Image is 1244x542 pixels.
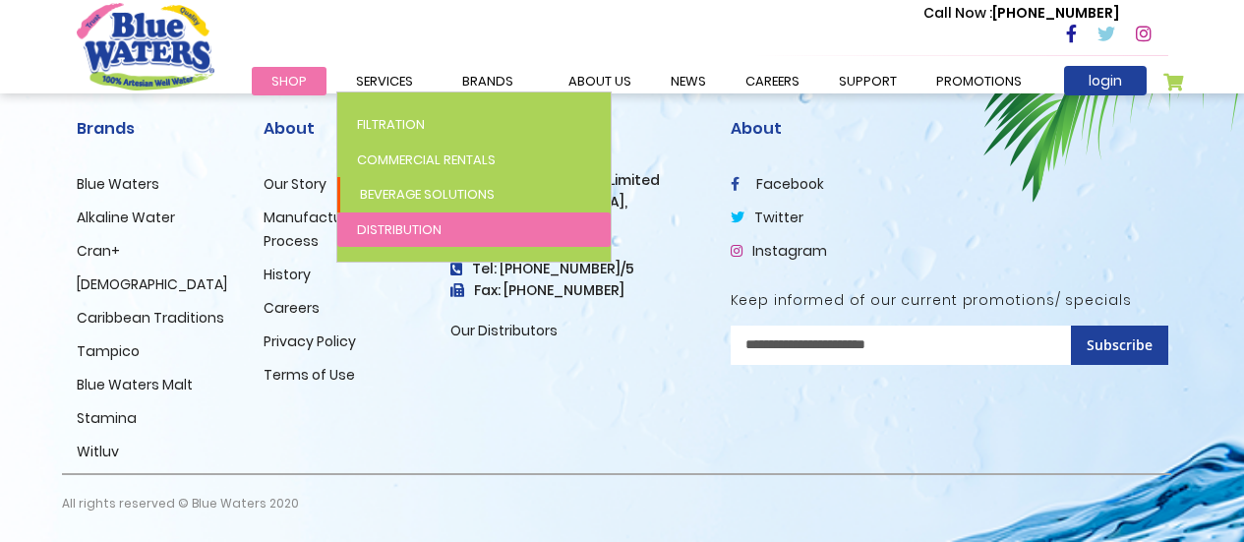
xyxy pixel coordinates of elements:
span: Commercial Rentals [357,151,496,169]
a: Our Story [264,174,326,194]
h2: About [731,119,1168,138]
span: Call Now : [923,3,992,23]
a: Alkaline Water [77,208,175,227]
a: about us [549,67,651,95]
h5: Keep informed of our current promotions/ specials [731,292,1168,309]
a: Blue Waters [77,174,159,194]
a: support [819,67,917,95]
a: Privacy Policy [264,331,356,351]
a: Cran+ [77,241,120,261]
h2: About [264,119,421,138]
p: All rights reserved © Blue Waters 2020 [62,475,299,532]
a: login [1064,66,1147,95]
a: Blue Waters Malt [77,375,193,394]
p: [PHONE_NUMBER] [923,3,1119,24]
a: careers [726,67,819,95]
span: Distribution [357,220,442,239]
a: Our Distributors [450,321,558,340]
span: Subscribe [1087,335,1153,354]
a: Manufacturing Process [264,208,369,251]
span: Services [356,72,413,90]
a: Tampico [77,341,140,361]
span: Beverage Solutions [360,185,495,204]
h2: Brands [77,119,234,138]
button: Subscribe [1071,326,1168,365]
a: Careers [264,298,320,318]
a: Stamina [77,408,137,428]
a: Instagram [731,241,827,261]
span: Shop [271,72,307,90]
a: facebook [731,174,824,194]
a: twitter [731,208,803,227]
a: Promotions [917,67,1041,95]
a: store logo [77,3,214,90]
span: Brands [462,72,513,90]
h4: Tel: [PHONE_NUMBER]/5 [450,261,701,277]
h3: Fax: [PHONE_NUMBER] [450,282,701,299]
span: Filtration [357,115,425,134]
a: Witluv [77,442,119,461]
a: History [264,265,311,284]
a: Caribbean Traditions [77,308,224,328]
a: Terms of Use [264,365,355,385]
a: News [651,67,726,95]
a: [DEMOGRAPHIC_DATA] [77,274,227,294]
